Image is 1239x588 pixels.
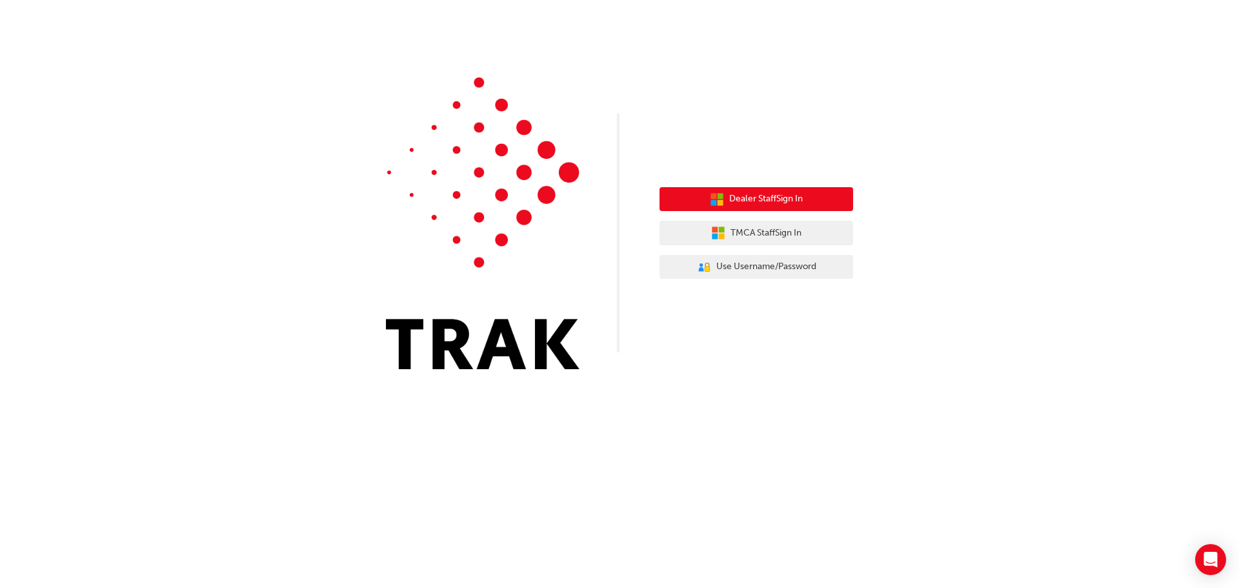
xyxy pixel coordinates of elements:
[730,226,801,241] span: TMCA Staff Sign In
[1195,544,1226,575] div: Open Intercom Messenger
[386,77,579,369] img: Trak
[660,255,853,279] button: Use Username/Password
[660,221,853,245] button: TMCA StaffSign In
[716,259,816,274] span: Use Username/Password
[729,192,803,207] span: Dealer Staff Sign In
[660,187,853,212] button: Dealer StaffSign In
